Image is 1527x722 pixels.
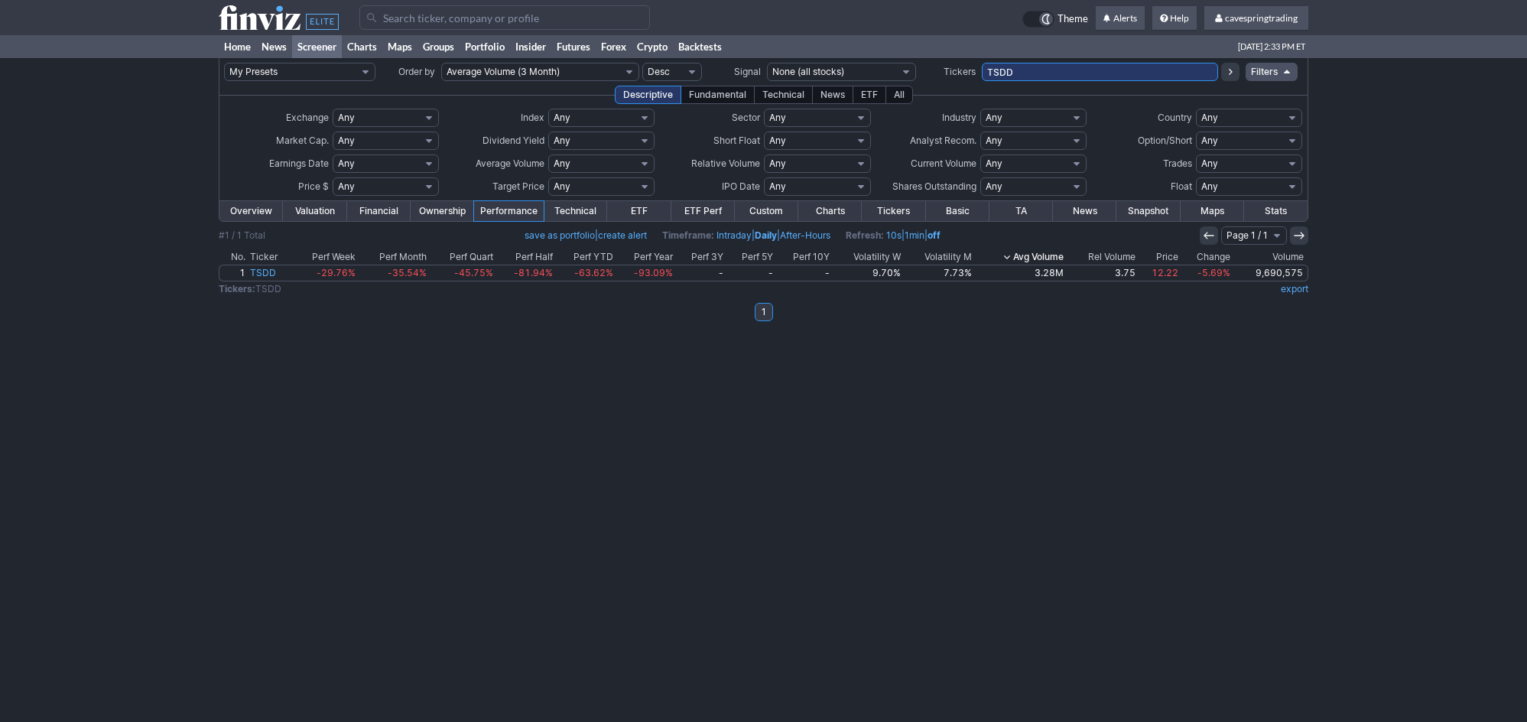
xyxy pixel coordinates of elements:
[1233,249,1308,265] th: Volume
[1204,6,1308,31] a: cavespringtrading
[780,229,830,241] a: After-Hours
[1225,12,1298,24] span: cavespringtrading
[989,201,1053,221] a: TA
[846,228,941,243] span: | |
[632,35,673,58] a: Crypto
[903,249,974,265] th: Volatility M
[429,265,495,281] a: -45.75%
[754,86,813,104] div: Technical
[662,228,830,243] span: | |
[1163,158,1192,169] span: Trades
[598,229,647,241] a: create alert
[755,229,777,241] a: Daily
[388,267,427,278] span: -35.54%
[1238,35,1305,58] span: [DATE] 2:33 PM ET
[382,35,417,58] a: Maps
[812,86,853,104] div: News
[1181,265,1233,281] a: -5.69%
[248,249,292,265] th: Ticker
[474,201,544,221] a: Performance
[555,265,616,281] a: -63.62%
[514,267,553,278] span: -81.94%
[775,265,832,281] a: -
[662,229,714,241] b: Timeframe:
[219,283,255,294] b: Tickers:
[1138,135,1192,146] span: Option/Short
[832,265,903,281] a: 9.70%
[256,35,292,58] a: News
[1281,283,1308,294] a: export
[775,249,832,265] th: Perf 10Y
[974,249,1067,265] th: Avg Volume
[832,249,903,265] th: Volatility W
[762,303,766,321] b: 1
[713,135,760,146] span: Short Float
[905,229,924,241] a: 1min
[358,265,429,281] a: -35.54%
[544,201,607,221] a: Technical
[1152,267,1178,278] span: 12.22
[476,158,544,169] span: Average Volume
[942,112,976,123] span: Industry
[596,35,632,58] a: Forex
[691,158,760,169] span: Relative Volume
[732,112,760,123] span: Sector
[411,201,474,221] a: Ownership
[892,180,976,192] span: Shares Outstanding
[292,265,358,281] a: -29.76%
[671,201,735,221] a: ETF Perf
[1138,265,1181,281] a: 12.22
[1138,249,1181,265] th: Price
[616,265,675,281] a: -93.09%
[862,201,925,221] a: Tickers
[1116,201,1180,221] a: Snapshot
[716,229,752,241] a: Intraday
[219,249,248,265] th: No.
[755,303,773,321] a: 1
[525,229,595,241] a: save as portfolio
[1244,201,1308,221] a: Stats
[454,267,493,278] span: -45.75%
[886,229,902,241] a: 10s
[429,249,495,265] th: Perf Quart
[1181,249,1233,265] th: Change
[398,66,435,77] span: Order by
[1096,6,1145,31] a: Alerts
[798,201,862,221] a: Charts
[735,201,798,221] a: Custom
[726,265,775,281] a: -
[673,35,727,58] a: Backtests
[1066,249,1137,265] th: Rel Volume
[286,112,329,123] span: Exchange
[607,201,671,221] a: ETF
[495,249,555,265] th: Perf Half
[248,265,292,281] a: TSDD
[903,265,974,281] a: 7.73%
[911,158,976,169] span: Current Volume
[1233,265,1308,281] a: 9,690,575
[292,35,342,58] a: Screener
[276,135,329,146] span: Market Cap.
[495,265,555,281] a: -81.94%
[675,249,726,265] th: Perf 3Y
[219,35,256,58] a: Home
[525,228,647,243] span: |
[551,35,596,58] a: Futures
[910,135,976,146] span: Analyst Recom.
[219,228,265,243] div: #1 / 1 Total
[616,249,675,265] th: Perf Year
[675,265,726,281] a: -
[1053,201,1116,221] a: News
[944,66,976,77] span: Tickers
[417,35,460,58] a: Groups
[1181,201,1244,221] a: Maps
[1022,11,1088,28] a: Theme
[722,180,760,192] span: IPO Date
[521,112,544,123] span: Index
[885,86,913,104] div: All
[292,249,358,265] th: Perf Week
[510,35,551,58] a: Insider
[219,265,248,281] a: 1
[219,281,976,297] td: TSDD
[726,249,775,265] th: Perf 5Y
